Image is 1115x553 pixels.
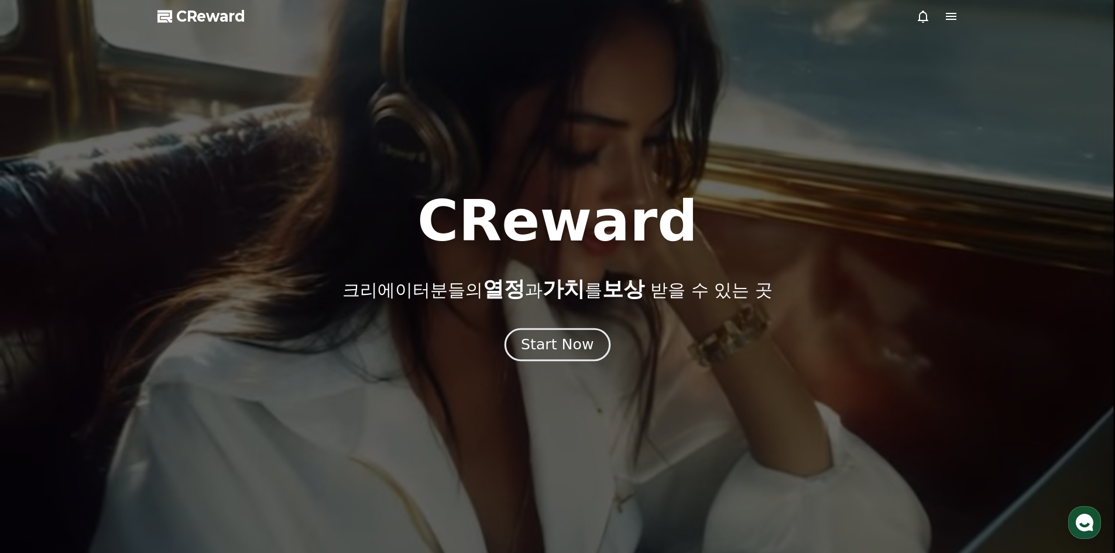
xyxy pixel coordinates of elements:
[107,389,121,399] span: 대화
[417,193,698,249] h1: CReward
[505,328,610,361] button: Start Now
[157,7,245,26] a: CReward
[4,371,77,400] a: 홈
[151,371,225,400] a: 설정
[181,389,195,398] span: 설정
[483,277,525,301] span: 열정
[602,277,644,301] span: 보상
[176,7,245,26] span: CReward
[342,277,772,301] p: 크리에이터분들의 과 를 받을 수 있는 곳
[507,341,608,352] a: Start Now
[37,389,44,398] span: 홈
[77,371,151,400] a: 대화
[543,277,585,301] span: 가치
[521,335,593,355] div: Start Now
